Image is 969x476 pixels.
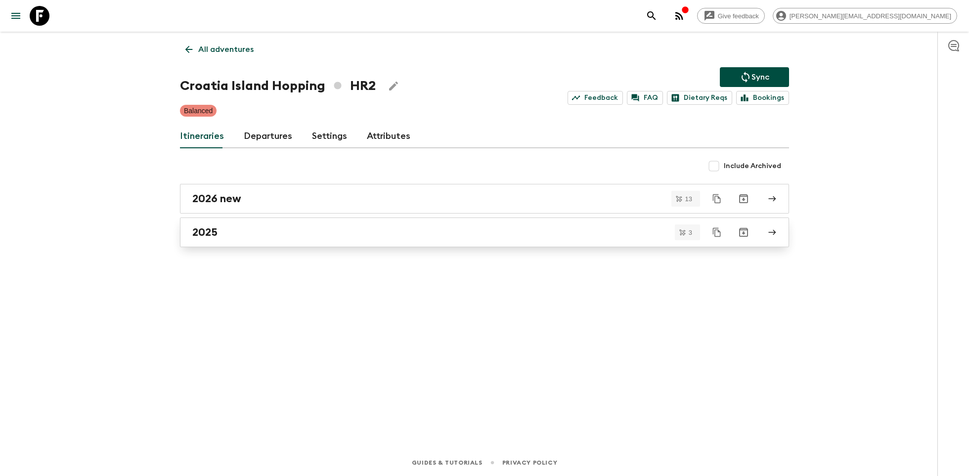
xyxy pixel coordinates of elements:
span: 3 [683,229,698,236]
button: menu [6,6,26,26]
a: All adventures [180,40,259,59]
a: Feedback [568,91,623,105]
span: Give feedback [712,12,764,20]
a: FAQ [627,91,663,105]
button: Duplicate [708,223,726,241]
p: Balanced [184,106,213,116]
p: All adventures [198,43,254,55]
span: 13 [679,196,698,202]
h2: 2025 [192,226,218,239]
a: 2026 new [180,184,789,214]
a: Give feedback [697,8,765,24]
a: Guides & Tutorials [412,457,483,468]
a: 2025 [180,217,789,247]
a: Attributes [367,125,410,148]
button: Archive [734,222,753,242]
button: Edit Adventure Title [384,76,403,96]
a: Itineraries [180,125,224,148]
button: Archive [734,189,753,209]
a: Departures [244,125,292,148]
div: [PERSON_NAME][EMAIL_ADDRESS][DOMAIN_NAME] [773,8,957,24]
button: Duplicate [708,190,726,208]
a: Privacy Policy [502,457,557,468]
a: Dietary Reqs [667,91,732,105]
a: Bookings [736,91,789,105]
span: Include Archived [724,161,781,171]
span: [PERSON_NAME][EMAIL_ADDRESS][DOMAIN_NAME] [784,12,957,20]
h1: Croatia Island Hopping HR2 [180,76,376,96]
p: Sync [751,71,769,83]
button: search adventures [642,6,661,26]
a: Settings [312,125,347,148]
h2: 2026 new [192,192,241,205]
button: Sync adventure departures to the booking engine [720,67,789,87]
